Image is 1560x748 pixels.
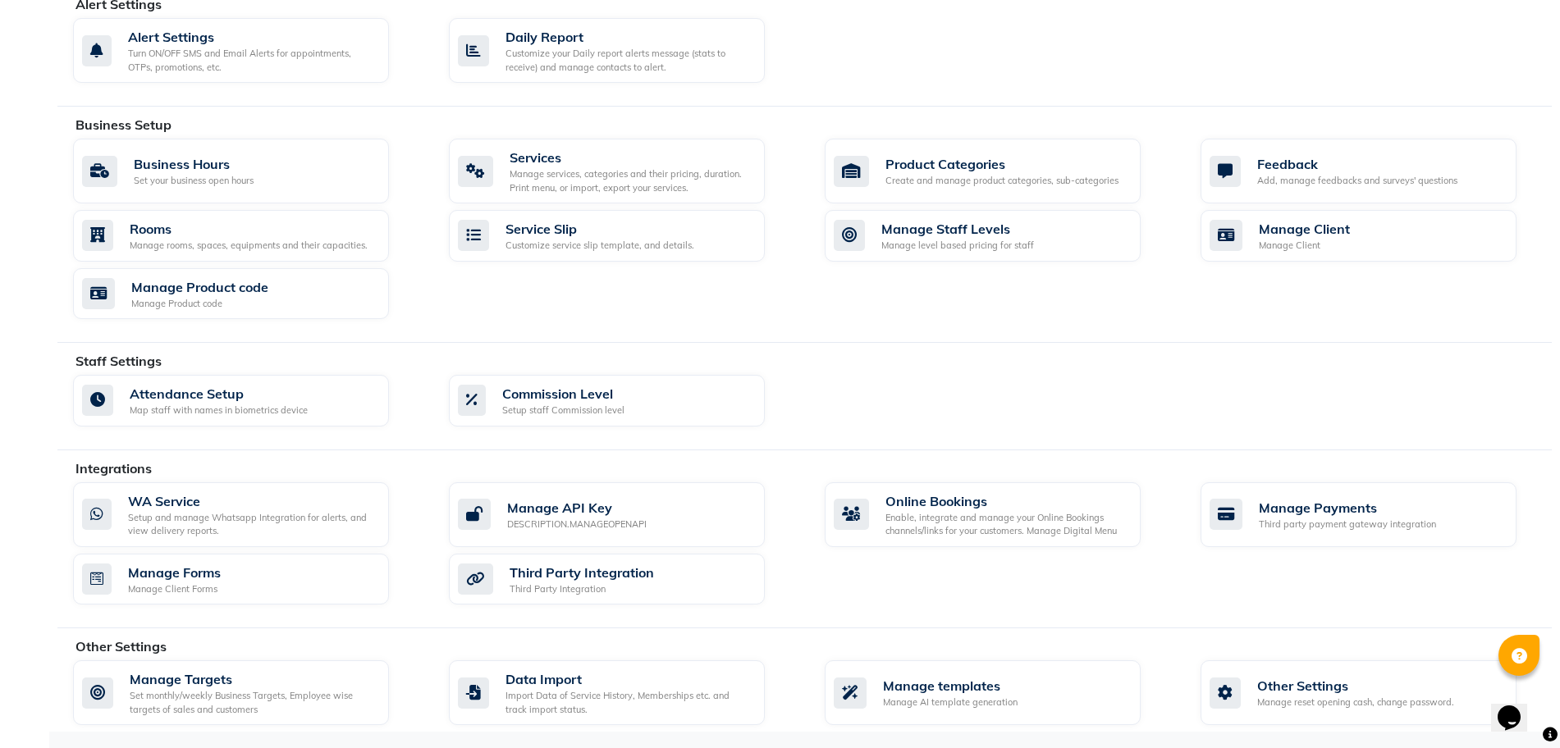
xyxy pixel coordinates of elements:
div: Manage rooms, spaces, equipments and their capacities. [130,239,368,253]
a: Alert SettingsTurn ON/OFF SMS and Email Alerts for appointments, OTPs, promotions, etc. [73,18,424,83]
a: Attendance SetupMap staff with names in biometrics device [73,375,424,426]
div: Manage Product code [131,297,268,311]
div: Third party payment gateway integration [1259,518,1436,531]
a: Manage Product codeManage Product code [73,268,424,320]
a: Data ImportImport Data of Service History, Memberships etc. and track import status. [449,660,800,725]
a: Other SettingsManage reset opening cash, change password. [1201,660,1552,725]
a: Online BookingsEnable, integrate and manage your Online Bookings channels/links for your customer... [825,482,1176,547]
div: Manage level based pricing for staff [881,239,1034,253]
iframe: chat widget [1491,682,1544,732]
div: Setup staff Commission level [502,404,624,417]
div: Create and manage product categories, sub-categories [885,174,1119,188]
a: Manage API KeyDESCRIPTION.MANAGEOPENAPI [449,482,800,547]
div: Manage API Key [507,498,647,518]
a: Commission LevelSetup staff Commission level [449,375,800,426]
div: DESCRIPTION.MANAGEOPENAPI [507,518,647,531]
a: Manage templatesManage AI template generation [825,660,1176,725]
div: Product Categories [885,154,1119,174]
div: Other Settings [1257,676,1454,696]
div: Manage AI template generation [883,696,1018,709]
div: Turn ON/OFF SMS and Email Alerts for appointments, OTPs, promotions, etc. [128,47,376,74]
div: Attendance Setup [130,384,308,404]
div: Services [510,148,752,167]
a: WA ServiceSetup and manage Whatsapp Integration for alerts, and view delivery reports. [73,482,424,547]
div: Online Bookings [885,491,1128,511]
a: Manage PaymentsThird party payment gateway integration [1201,482,1552,547]
div: Manage templates [883,676,1018,696]
a: Service SlipCustomize service slip template, and details. [449,210,800,262]
div: Manage Client [1259,239,1350,253]
div: Manage Payments [1259,498,1436,518]
div: Customize service slip template, and details. [506,239,694,253]
div: Manage Product code [131,277,268,297]
div: Manage Client Forms [128,582,221,596]
div: Data Import [506,669,752,689]
div: Set monthly/weekly Business Targets, Employee wise targets of sales and customers [130,689,376,716]
div: Third Party Integration [510,563,654,582]
a: Business HoursSet your business open hours [73,139,424,203]
div: Setup and manage Whatsapp Integration for alerts, and view delivery reports. [128,511,376,538]
a: ServicesManage services, categories and their pricing, duration. Print menu, or import, export yo... [449,139,800,203]
div: WA Service [128,491,376,511]
div: Manage reset opening cash, change password. [1257,696,1454,709]
a: Manage TargetsSet monthly/weekly Business Targets, Employee wise targets of sales and customers [73,660,424,725]
a: Daily ReportCustomize your Daily report alerts message (stats to receive) and manage contacts to ... [449,18,800,83]
div: Feedback [1257,154,1457,174]
a: Manage ClientManage Client [1201,210,1552,262]
a: FeedbackAdd, manage feedbacks and surveys' questions [1201,139,1552,203]
div: Daily Report [506,27,752,47]
div: Third Party Integration [510,582,654,596]
div: Import Data of Service History, Memberships etc. and track import status. [506,689,752,716]
div: Rooms [130,219,368,239]
div: Set your business open hours [134,174,254,188]
div: Manage Targets [130,669,376,689]
div: Service Slip [506,219,694,239]
a: Third Party IntegrationThird Party Integration [449,554,800,605]
div: Add, manage feedbacks and surveys' questions [1257,174,1457,188]
div: Map staff with names in biometrics device [130,404,308,417]
a: Manage Staff LevelsManage level based pricing for staff [825,210,1176,262]
div: Commission Level [502,384,624,404]
div: Customize your Daily report alerts message (stats to receive) and manage contacts to alert. [506,47,752,74]
a: RoomsManage rooms, spaces, equipments and their capacities. [73,210,424,262]
a: Manage FormsManage Client Forms [73,554,424,605]
div: Alert Settings [128,27,376,47]
a: Product CategoriesCreate and manage product categories, sub-categories [825,139,1176,203]
div: Manage Forms [128,563,221,582]
div: Enable, integrate and manage your Online Bookings channels/links for your customers. Manage Digit... [885,511,1128,538]
div: Manage Staff Levels [881,219,1034,239]
div: Manage services, categories and their pricing, duration. Print menu, or import, export your servi... [510,167,752,194]
div: Manage Client [1259,219,1350,239]
div: Business Hours [134,154,254,174]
